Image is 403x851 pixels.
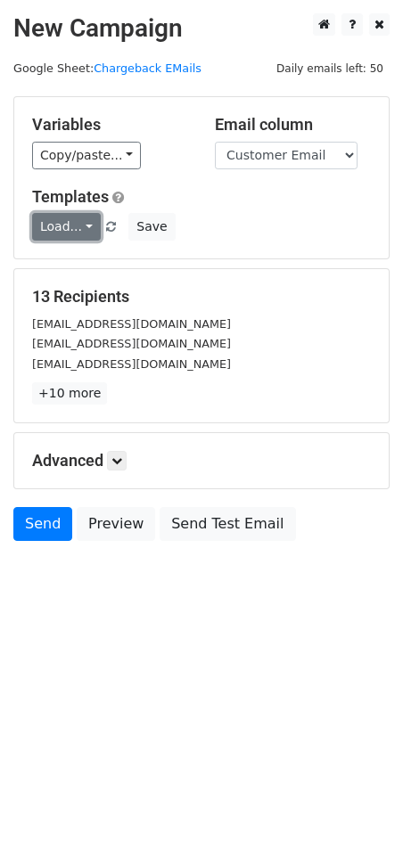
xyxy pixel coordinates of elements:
[13,507,72,541] a: Send
[160,507,295,541] a: Send Test Email
[215,115,371,135] h5: Email column
[32,337,231,350] small: [EMAIL_ADDRESS][DOMAIN_NAME]
[314,765,403,851] iframe: Chat Widget
[13,61,201,75] small: Google Sheet:
[32,382,107,405] a: +10 more
[32,187,109,206] a: Templates
[77,507,155,541] a: Preview
[32,357,231,371] small: [EMAIL_ADDRESS][DOMAIN_NAME]
[128,213,175,241] button: Save
[32,287,371,307] h5: 13 Recipients
[94,61,201,75] a: Chargeback EMails
[13,13,390,44] h2: New Campaign
[270,59,390,78] span: Daily emails left: 50
[32,115,188,135] h5: Variables
[32,142,141,169] a: Copy/paste...
[32,213,101,241] a: Load...
[32,317,231,331] small: [EMAIL_ADDRESS][DOMAIN_NAME]
[32,451,371,471] h5: Advanced
[270,61,390,75] a: Daily emails left: 50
